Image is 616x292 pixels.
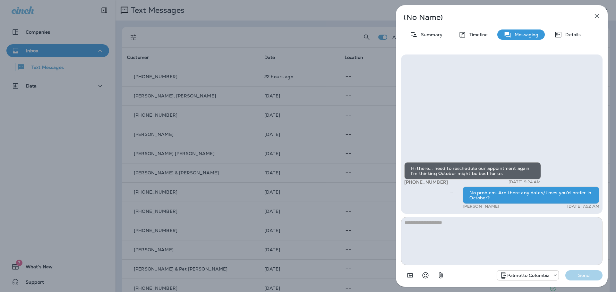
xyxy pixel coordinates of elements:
div: Hi there... need to reschedule our appointment again. I'm thinking October might be best for us [404,162,541,179]
p: Summary [418,32,442,37]
p: [DATE] 7:52 AM [567,204,599,209]
p: Details [562,32,581,37]
button: Add in a premade template [404,269,416,282]
p: [PERSON_NAME] [463,204,499,209]
p: [DATE] 9:24 AM [509,179,541,185]
p: (No Name) [404,15,579,20]
p: Timeline [466,32,488,37]
p: Messaging [511,32,538,37]
span: Sent [450,189,453,195]
p: Palmetto Columbia [507,273,550,278]
div: +1 (803) 233-5290 [497,271,559,279]
span: [PHONE_NUMBER] [404,179,448,185]
div: No problem. Are there any dates/times you'd prefer in October? [463,187,599,204]
button: Select an emoji [419,269,432,282]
